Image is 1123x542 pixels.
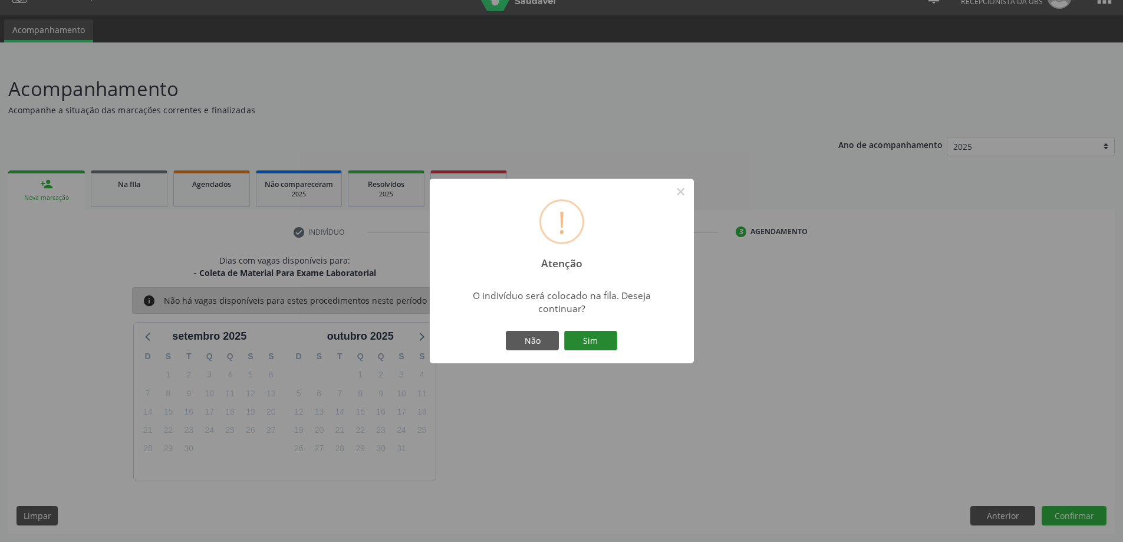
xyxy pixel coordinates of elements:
[531,249,592,270] h2: Atenção
[506,331,559,351] button: Não
[457,289,666,315] div: O indivíduo será colocado na fila. Deseja continuar?
[564,331,617,351] button: Sim
[558,201,566,242] div: !
[671,182,691,202] button: Close this dialog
